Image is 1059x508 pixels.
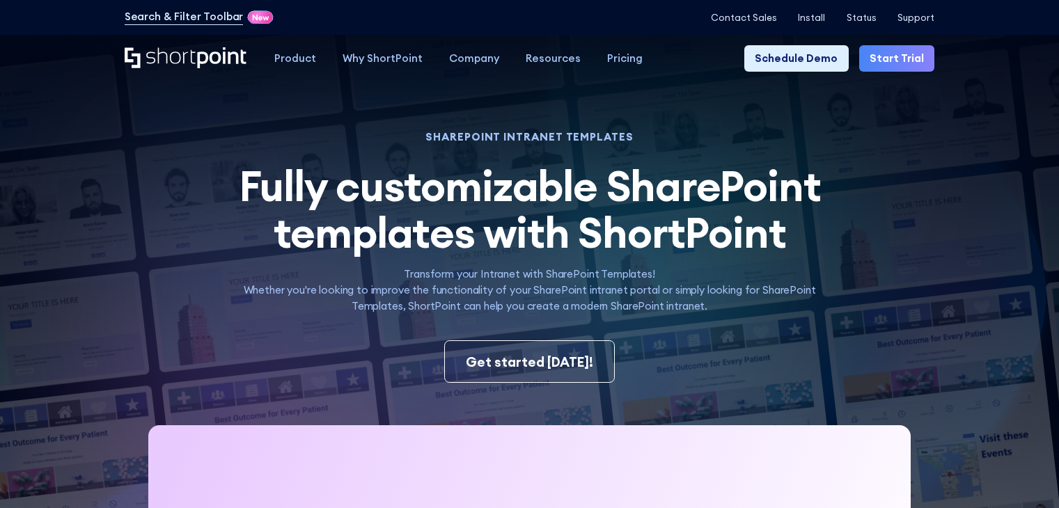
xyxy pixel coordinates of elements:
[594,45,656,72] a: Pricing
[220,132,840,142] h1: SHAREPOINT INTRANET TEMPLATES
[261,45,329,72] a: Product
[526,51,581,67] div: Resources
[444,340,615,383] a: Get started [DATE]!
[125,47,248,70] a: Home
[897,13,934,23] a: Support
[744,45,848,72] a: Schedule Demo
[343,51,423,67] div: Why ShortPoint
[847,13,877,23] a: Status
[220,267,840,314] p: Transform your Intranet with SharePoint Templates! Whether you're looking to improve the function...
[711,13,777,23] a: Contact Sales
[125,9,244,25] a: Search & Filter Toolbar
[798,13,825,23] a: Install
[466,352,593,372] div: Get started [DATE]!
[512,45,594,72] a: Resources
[239,159,821,259] span: Fully customizable SharePoint templates with ShortPoint
[329,45,436,72] a: Why ShortPoint
[436,45,512,72] a: Company
[449,51,499,67] div: Company
[607,51,643,67] div: Pricing
[859,45,934,72] a: Start Trial
[274,51,316,67] div: Product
